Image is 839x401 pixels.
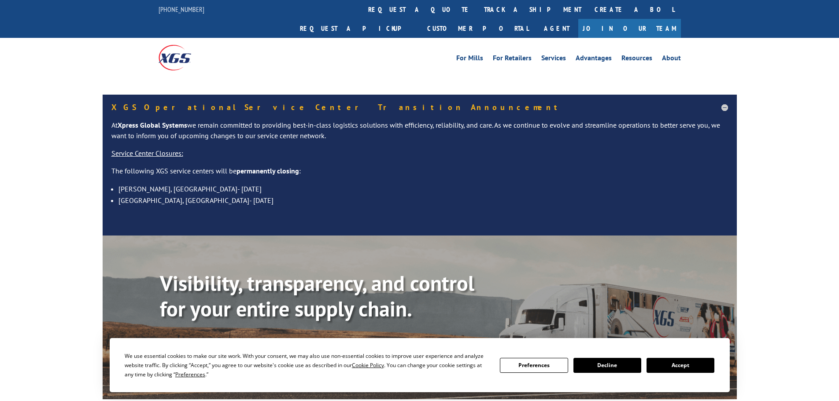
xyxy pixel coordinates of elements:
[493,55,532,64] a: For Retailers
[111,149,183,158] u: Service Center Closures:
[118,121,187,129] strong: Xpress Global Systems
[159,5,204,14] a: [PHONE_NUMBER]
[111,120,728,148] p: At we remain committed to providing best-in-class logistics solutions with efficiency, reliabilit...
[573,358,641,373] button: Decline
[293,19,421,38] a: Request a pickup
[352,361,384,369] span: Cookie Policy
[500,358,568,373] button: Preferences
[160,269,474,322] b: Visibility, transparency, and control for your entire supply chain.
[456,55,483,64] a: For Mills
[421,19,535,38] a: Customer Portal
[125,351,489,379] div: We use essential cookies to make our site work. With your consent, we may also use non-essential ...
[621,55,652,64] a: Resources
[647,358,714,373] button: Accept
[111,103,728,111] h5: XGS Operational Service Center Transition Announcement
[111,166,728,184] p: The following XGS service centers will be :
[541,55,566,64] a: Services
[118,183,728,195] li: [PERSON_NAME], [GEOGRAPHIC_DATA]- [DATE]
[662,55,681,64] a: About
[576,55,612,64] a: Advantages
[578,19,681,38] a: Join Our Team
[118,195,728,206] li: [GEOGRAPHIC_DATA], [GEOGRAPHIC_DATA]- [DATE]
[175,371,205,378] span: Preferences
[535,19,578,38] a: Agent
[110,338,730,392] div: Cookie Consent Prompt
[237,166,299,175] strong: permanently closing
